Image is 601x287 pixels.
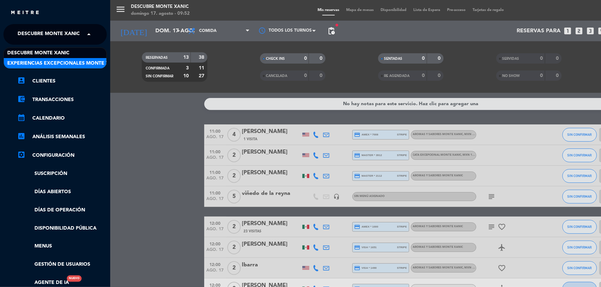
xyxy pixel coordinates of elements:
a: Disponibilidad pública [17,224,107,232]
a: Agente de IANuevo [17,279,69,287]
span: pending_actions [327,27,335,35]
a: Gestión de usuarios [17,261,107,268]
div: Nuevo [67,275,82,282]
span: Descubre Monte Xanic [7,49,70,57]
a: Suscripción [17,170,107,178]
i: account_balance_wallet [17,95,25,103]
a: calendar_monthCalendario [17,114,107,122]
a: Menus [17,242,107,250]
a: Días de Operación [17,206,107,214]
i: assessment [17,132,25,140]
img: MEITRE [10,10,40,15]
a: assessmentANÁLISIS SEMANALES [17,133,107,141]
span: Experiencias Excepcionales Monte Xanic [7,59,121,67]
i: account_box [17,76,25,85]
i: calendar_month [17,113,25,122]
a: account_boxClientes [17,77,107,85]
a: account_balance_walletTransacciones [17,96,107,104]
span: Descubre Monte Xanic [18,27,80,42]
i: settings_applications [17,151,25,159]
a: Días abiertos [17,188,107,196]
a: Configuración [17,151,107,159]
span: fiber_manual_record [335,23,339,27]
